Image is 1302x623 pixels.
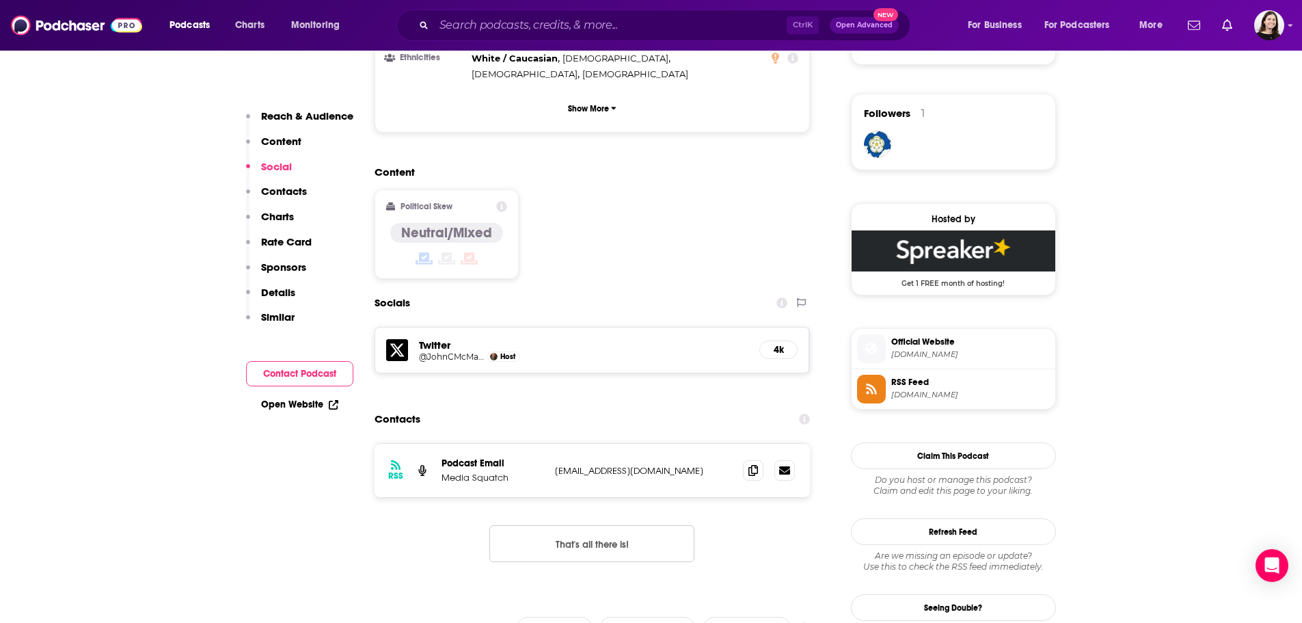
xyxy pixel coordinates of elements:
p: [EMAIL_ADDRESS][DOMAIN_NAME] [555,465,733,477]
span: Followers [864,107,910,120]
span: , [472,66,580,82]
button: Reach & Audience [246,109,353,135]
button: Social [246,160,292,185]
div: 1 [921,107,925,120]
span: Ctrl K [787,16,819,34]
span: [DEMOGRAPHIC_DATA] [582,68,688,79]
a: Spreaker Deal: Get 1 FREE month of hosting! [852,230,1055,287]
img: richardsiddall49 [864,131,891,158]
button: Refresh Feed [851,518,1056,545]
span: Get 1 FREE month of hosting! [852,271,1055,288]
button: open menu [958,14,1039,36]
span: Charts [235,16,265,35]
button: open menu [282,14,357,36]
span: For Podcasters [1044,16,1110,35]
h3: Ethnicities [386,53,466,62]
button: Charts [246,210,294,235]
button: Similar [246,310,295,336]
h5: 4k [771,344,786,356]
h5: Twitter [419,339,749,352]
a: Show notifications dropdown [1217,14,1238,37]
span: Host [500,352,515,361]
span: For Business [968,16,1022,35]
span: spreaker.com [891,390,1050,400]
p: Reach & Audience [261,109,353,122]
h3: RSS [388,470,403,481]
h2: Contacts [375,406,420,432]
a: @JohnCMcManus3 [419,352,485,362]
h2: Socials [375,290,410,316]
span: RSS Feed [891,376,1050,388]
h4: Neutral/Mixed [401,224,492,241]
div: Hosted by [852,213,1055,225]
a: Charts [226,14,273,36]
img: John C. McManus [490,353,498,360]
span: White / Caucasian [472,53,558,64]
img: User Profile [1254,10,1284,40]
div: Search podcasts, credits, & more... [409,10,923,41]
div: Claim and edit this page to your liking. [851,475,1056,496]
p: Details [261,286,295,299]
span: [DEMOGRAPHIC_DATA] [562,53,668,64]
input: Search podcasts, credits, & more... [434,14,787,36]
p: Content [261,135,301,148]
button: Show profile menu [1254,10,1284,40]
span: [DEMOGRAPHIC_DATA] [472,68,578,79]
button: Show More [386,96,799,121]
h2: Content [375,165,800,178]
span: Podcasts [169,16,210,35]
p: Media Squatch [442,472,544,483]
button: Open AdvancedNew [830,17,899,34]
p: Rate Card [261,235,312,248]
span: Do you host or manage this podcast? [851,475,1056,486]
span: Logged in as lucynalen [1254,10,1284,40]
a: Official Website[DOMAIN_NAME] [857,334,1050,363]
a: RSS Feed[DOMAIN_NAME] [857,375,1050,403]
button: Contacts [246,185,307,210]
a: Seeing Double? [851,594,1056,621]
button: Nothing here. [489,525,694,562]
a: Open Website [261,399,338,410]
a: Show notifications dropdown [1182,14,1206,37]
button: Claim This Podcast [851,442,1056,469]
div: Are we missing an episode or update? Use this to check the RSS feed immediately. [851,551,1056,572]
span: , [472,51,560,66]
p: Sponsors [261,261,306,274]
p: Similar [261,310,295,323]
p: Show More [568,104,609,114]
p: Charts [261,210,294,223]
button: open menu [160,14,228,36]
p: Podcast Email [442,458,544,469]
span: New [873,8,898,21]
span: , [562,51,670,66]
h2: Political Skew [401,202,452,211]
button: Rate Card [246,235,312,261]
span: grovestreetfmnetwork.com [891,349,1050,360]
span: More [1139,16,1163,35]
button: Details [246,286,295,311]
span: Official Website [891,336,1050,348]
img: Podchaser - Follow, Share and Rate Podcasts [11,12,142,38]
button: Sponsors [246,261,306,286]
span: Open Advanced [836,22,893,29]
span: Monitoring [291,16,340,35]
button: Contact Podcast [246,361,353,386]
p: Contacts [261,185,307,198]
p: Social [261,160,292,173]
button: open menu [1035,14,1130,36]
button: Content [246,135,301,160]
button: open menu [1130,14,1180,36]
img: Spreaker Deal: Get 1 FREE month of hosting! [852,230,1055,271]
div: Open Intercom Messenger [1256,549,1288,582]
